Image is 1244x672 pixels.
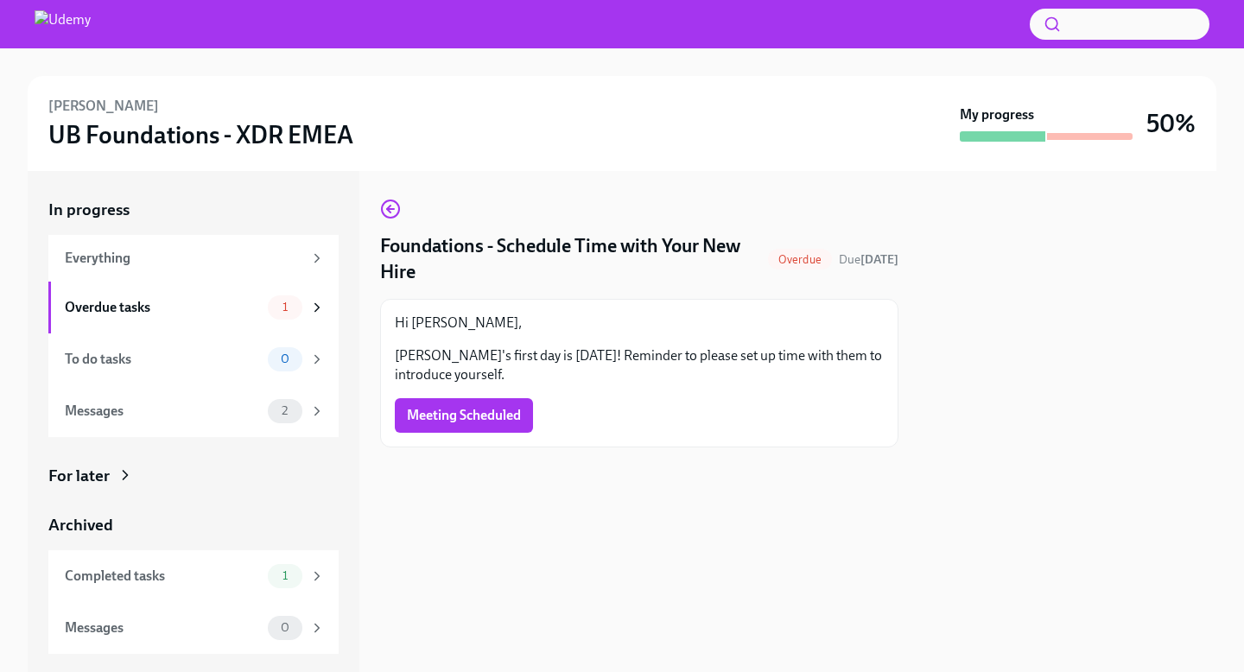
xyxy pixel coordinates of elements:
img: Udemy [35,10,91,38]
span: Due [839,252,898,267]
a: In progress [48,199,339,221]
h3: UB Foundations - XDR EMEA [48,119,353,150]
div: To do tasks [65,350,261,369]
h6: [PERSON_NAME] [48,97,159,116]
a: Everything [48,235,339,282]
div: Completed tasks [65,567,261,586]
a: Overdue tasks1 [48,282,339,333]
a: Messages0 [48,602,339,654]
p: Hi [PERSON_NAME], [395,314,884,333]
a: For later [48,465,339,487]
a: To do tasks0 [48,333,339,385]
h4: Foundations - Schedule Time with Your New Hire [380,233,761,285]
a: Messages2 [48,385,339,437]
a: Archived [48,514,339,536]
span: Overdue [768,253,832,266]
strong: My progress [960,105,1034,124]
span: Meeting Scheduled [407,407,521,424]
span: 2 [271,404,298,417]
span: 0 [270,352,300,365]
button: Meeting Scheduled [395,398,533,433]
h3: 50% [1146,108,1196,139]
span: 1 [272,301,298,314]
span: 0 [270,621,300,634]
div: Overdue tasks [65,298,261,317]
div: Everything [65,249,302,268]
a: Completed tasks1 [48,550,339,602]
div: For later [48,465,110,487]
div: Messages [65,402,261,421]
div: Messages [65,618,261,637]
p: [PERSON_NAME]'s first day is [DATE]! Reminder to please set up time with them to introduce yourself. [395,346,884,384]
span: August 21st, 2025 17:00 [839,251,898,268]
strong: [DATE] [860,252,898,267]
span: 1 [272,569,298,582]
